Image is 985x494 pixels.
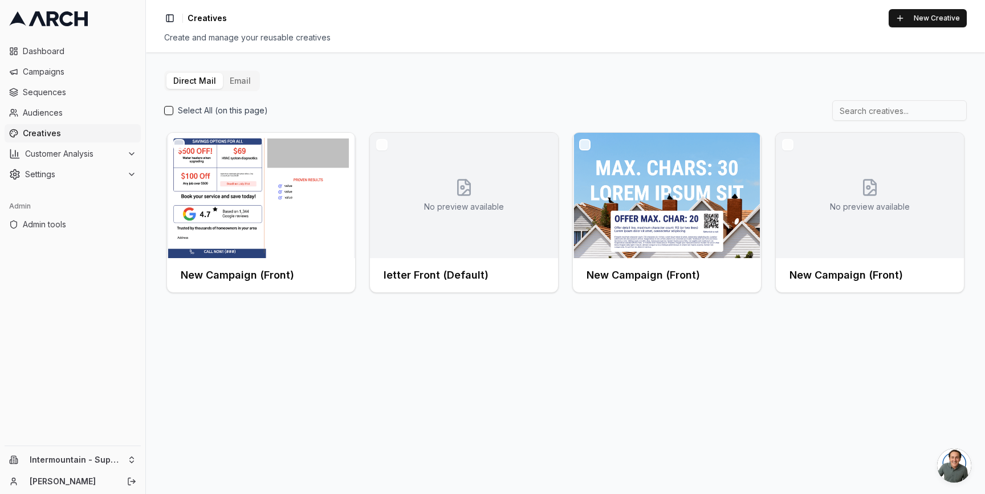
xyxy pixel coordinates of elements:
[23,46,136,57] span: Dashboard
[455,178,473,197] svg: No creative preview
[937,448,971,483] a: Open chat
[830,201,910,213] p: No preview available
[25,169,123,180] span: Settings
[223,73,258,89] button: Email
[23,107,136,119] span: Audiences
[23,87,136,98] span: Sequences
[384,267,489,283] h3: letter Front (Default)
[587,267,700,283] h3: New Campaign (Front)
[166,73,223,89] button: Direct Mail
[5,42,141,60] a: Dashboard
[573,133,761,258] img: Front creative for New Campaign (Front)
[5,145,141,163] button: Customer Analysis
[5,83,141,101] a: Sequences
[164,32,967,43] div: Create and manage your reusable creatives
[167,133,355,258] img: Front creative for New Campaign (Front)
[23,66,136,77] span: Campaigns
[789,267,903,283] h3: New Campaign (Front)
[181,267,294,283] h3: New Campaign (Front)
[5,451,141,469] button: Intermountain - Superior Water & Air
[5,215,141,234] a: Admin tools
[30,455,123,465] span: Intermountain - Superior Water & Air
[124,473,140,489] button: Log out
[424,201,504,213] p: No preview available
[861,178,879,197] svg: No creative preview
[889,9,967,27] button: New Creative
[188,13,227,24] nav: breadcrumb
[23,128,136,139] span: Creatives
[5,165,141,183] button: Settings
[30,476,115,487] a: [PERSON_NAME]
[5,63,141,81] a: Campaigns
[5,197,141,215] div: Admin
[25,148,123,160] span: Customer Analysis
[178,105,268,116] label: Select All (on this page)
[23,219,136,230] span: Admin tools
[5,104,141,122] a: Audiences
[832,100,967,121] input: Search creatives...
[5,124,141,142] a: Creatives
[188,13,227,24] span: Creatives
